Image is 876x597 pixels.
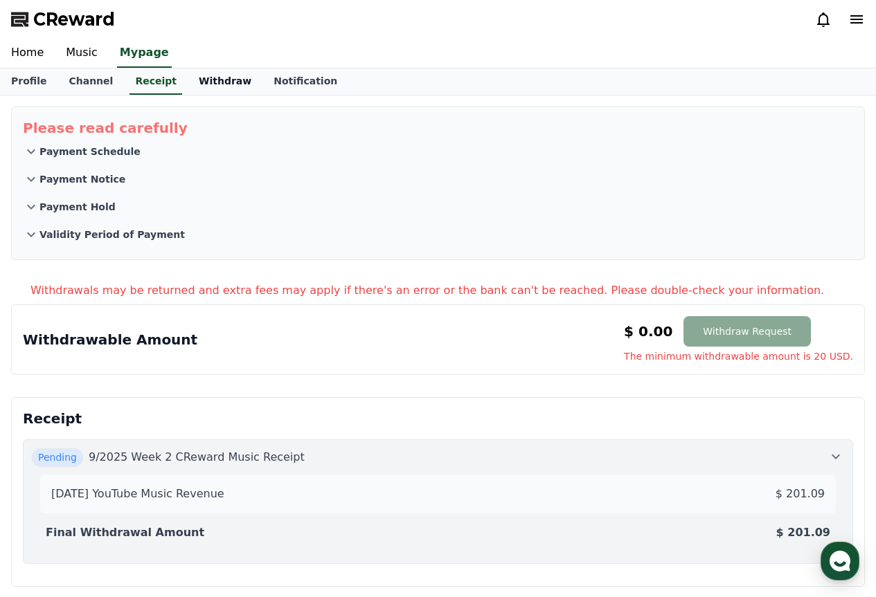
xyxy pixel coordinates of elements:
a: Mypage [117,39,172,68]
p: Final Withdrawal Amount [46,524,204,541]
button: Payment Schedule [23,138,853,165]
p: Withdrawals may be returned and extra fees may apply if there's an error or the bank can't be rea... [30,282,865,299]
a: Music [55,39,109,68]
a: Channel [57,68,124,95]
p: $ 0.00 [624,322,672,341]
button: Withdraw Request [683,316,811,347]
p: [DATE] YouTube Music Revenue [51,486,224,502]
span: CReward [33,8,115,30]
button: Payment Notice [23,165,853,193]
a: Withdraw [188,68,262,95]
a: Settings [179,439,266,473]
a: CReward [11,8,115,30]
span: Pending [32,448,83,466]
p: 9/2025 Week 2 CReward Music Receipt [89,449,305,466]
a: Receipt [129,68,182,95]
a: Messages [91,439,179,473]
p: Payment Notice [39,172,125,186]
button: Pending 9/2025 Week 2 CReward Music Receipt [DATE] YouTube Music Revenue $ 201.09 Final Withdrawa... [23,439,853,564]
p: Payment Hold [39,200,116,214]
a: Home [4,439,91,473]
button: Validity Period of Payment [23,221,853,248]
p: Payment Schedule [39,145,141,158]
p: Receipt [23,409,853,428]
p: Withdrawable Amount [23,330,197,349]
span: Messages [115,460,156,471]
p: $ 201.09 [776,524,830,541]
span: Home [35,459,60,470]
p: Please read carefully [23,118,853,138]
p: $ 201.09 [776,486,825,502]
a: Notification [262,68,348,95]
button: Payment Hold [23,193,853,221]
p: Validity Period of Payment [39,228,185,241]
span: The minimum withdrawable amount is 20 USD. [624,349,853,363]
span: Settings [205,459,239,470]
